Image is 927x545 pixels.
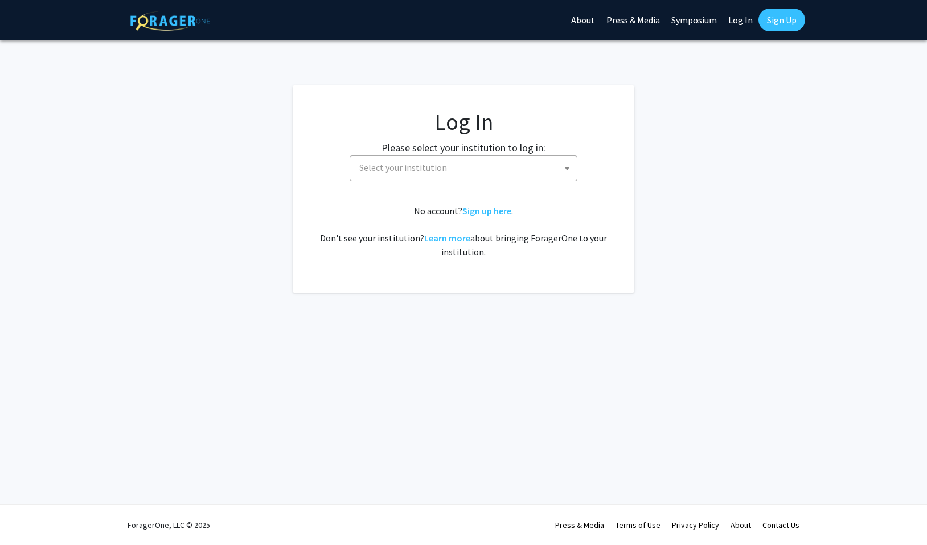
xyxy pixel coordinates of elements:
[672,520,719,530] a: Privacy Policy
[315,108,612,136] h1: Log In
[462,205,511,216] a: Sign up here
[355,156,577,179] span: Select your institution
[424,232,470,244] a: Learn more about bringing ForagerOne to your institution
[758,9,805,31] a: Sign Up
[382,140,545,155] label: Please select your institution to log in:
[731,520,751,530] a: About
[359,162,447,173] span: Select your institution
[616,520,661,530] a: Terms of Use
[130,11,210,31] img: ForagerOne Logo
[350,155,577,181] span: Select your institution
[555,520,604,530] a: Press & Media
[128,505,210,545] div: ForagerOne, LLC © 2025
[315,204,612,259] div: No account? . Don't see your institution? about bringing ForagerOne to your institution.
[762,520,799,530] a: Contact Us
